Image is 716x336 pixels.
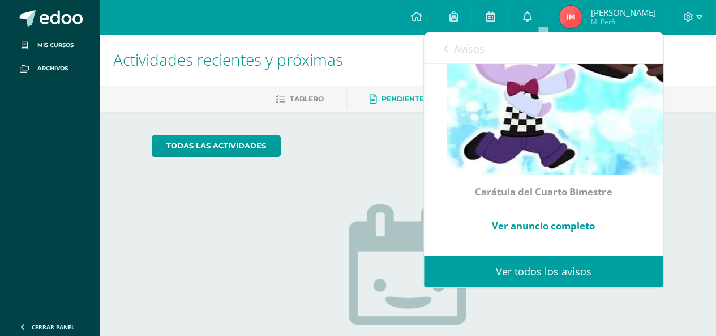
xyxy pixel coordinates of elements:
span: Cerrar panel [32,323,75,331]
a: Tablero [276,90,324,108]
span: Pendientes de entrega [381,95,478,103]
span: Mi Perfil [590,17,655,27]
span: Avisos [454,42,485,56]
a: Pendientes de entrega [370,90,478,108]
span: Tablero [290,95,324,103]
a: Archivos [9,57,91,80]
span: Mis cursos [37,41,74,50]
a: Ver todos los avisos [424,256,663,287]
img: d3759126d33544a76c24dd8cf6c3d263.png [559,6,582,28]
a: Ver anuncio completo [492,219,595,232]
strong: Carátula del Cuarto Bimestre [475,185,612,198]
span: Archivos [37,64,68,73]
span: [PERSON_NAME] [590,7,655,18]
a: Mis cursos [9,34,91,57]
a: todas las Actividades [152,135,281,157]
span: Actividades recientes y próximas [113,49,343,70]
